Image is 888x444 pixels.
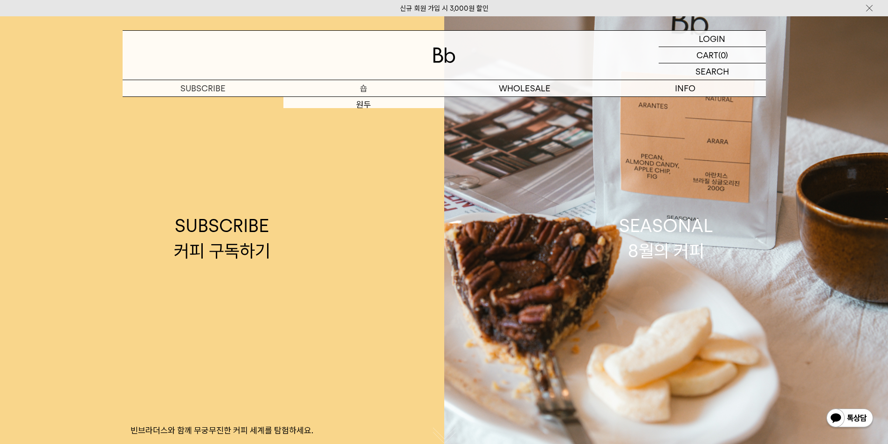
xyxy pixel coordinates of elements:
img: 로고 [433,48,455,63]
div: SEASONAL 8월의 커피 [619,213,713,263]
a: SUBSCRIBE [123,80,283,96]
p: INFO [605,80,766,96]
a: 원두 [283,97,444,113]
p: SEARCH [695,63,729,80]
div: SUBSCRIBE 커피 구독하기 [174,213,270,263]
p: (0) [718,47,728,63]
a: 숍 [283,80,444,96]
a: CART (0) [659,47,766,63]
p: CART [696,47,718,63]
a: 신규 회원 가입 시 3,000원 할인 [400,4,489,13]
img: 카카오톡 채널 1:1 채팅 버튼 [826,408,874,430]
a: LOGIN [659,31,766,47]
p: LOGIN [699,31,725,47]
p: WHOLESALE [444,80,605,96]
